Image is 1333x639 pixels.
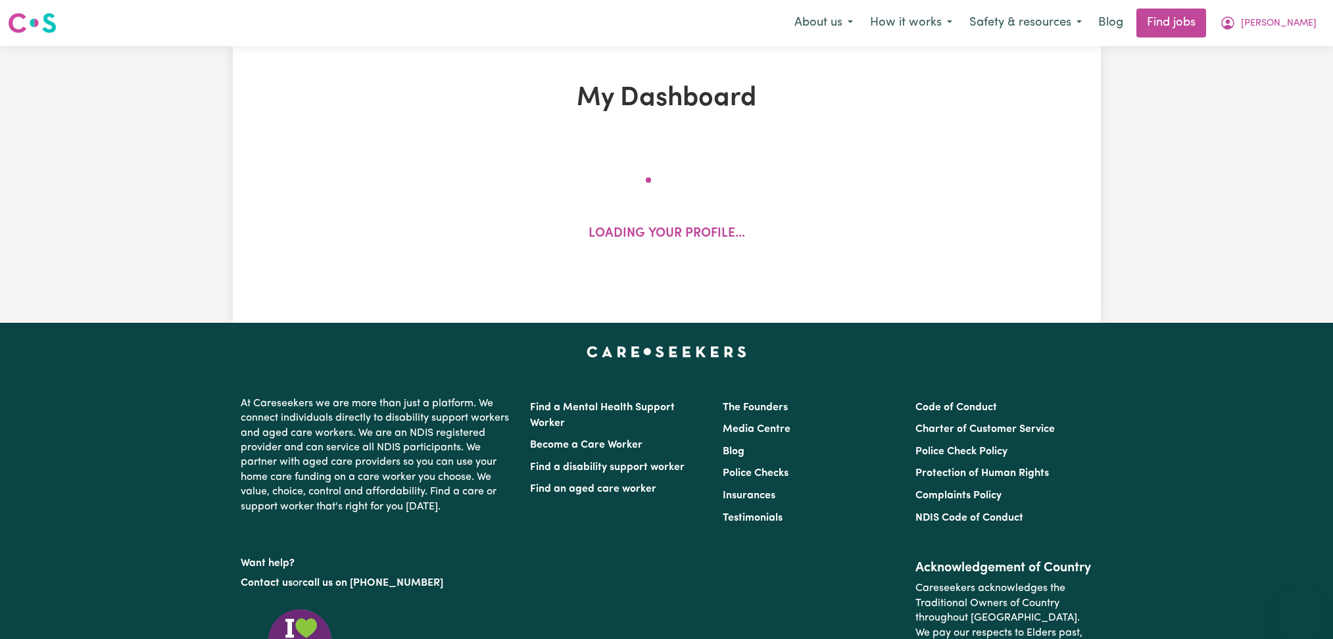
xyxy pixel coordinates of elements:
a: Media Centre [723,424,790,435]
a: Code of Conduct [915,402,997,413]
p: Want help? [241,551,514,571]
a: Find a disability support worker [530,462,685,473]
a: Contact us [241,578,293,588]
img: Careseekers logo [8,11,57,35]
p: Loading your profile... [589,225,745,244]
button: How it works [861,9,961,37]
a: Careseekers logo [8,8,57,38]
a: Careseekers home page [587,346,746,357]
a: NDIS Code of Conduct [915,513,1023,523]
a: Police Checks [723,468,788,479]
a: call us on [PHONE_NUMBER] [303,578,443,588]
a: Blog [1090,9,1131,37]
p: or [241,571,514,596]
a: Testimonials [723,513,783,523]
span: [PERSON_NAME] [1241,16,1317,31]
a: Charter of Customer Service [915,424,1055,435]
button: About us [786,9,861,37]
button: Safety & resources [961,9,1090,37]
a: Become a Care Worker [530,440,642,450]
a: Police Check Policy [915,446,1007,457]
a: Complaints Policy [915,490,1002,501]
p: At Careseekers we are more than just a platform. We connect individuals directly to disability su... [241,391,514,519]
a: Find jobs [1136,9,1206,37]
button: My Account [1211,9,1325,37]
a: The Founders [723,402,788,413]
h1: My Dashboard [385,83,948,114]
h2: Acknowledgement of Country [915,560,1092,576]
a: Find a Mental Health Support Worker [530,402,675,429]
iframe: Button to launch messaging window [1280,586,1322,628]
a: Insurances [723,490,775,501]
a: Find an aged care worker [530,484,656,494]
a: Blog [723,446,744,457]
a: Protection of Human Rights [915,468,1049,479]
